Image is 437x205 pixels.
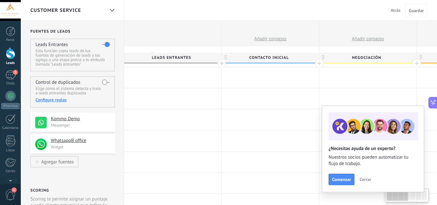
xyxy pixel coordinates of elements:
span: Comenzar [332,177,351,182]
span: 3 [13,70,18,75]
p: Elige cómo el sistema detecta y trata a leads entrantes duplicados [36,86,109,95]
span: Añadir consejos [352,36,384,42]
div: Leads [1,61,20,65]
span: Negociación [319,53,413,63]
span: Leads Entrantes [124,53,218,63]
span: Guardar [409,8,424,13]
button: Añadir consejos [222,32,319,46]
span: Nuestros socios pueden automatizar tu flujo de trabajo. [329,154,417,167]
h2: Fuentes de leads [30,29,115,34]
span: 1 [12,187,17,193]
div: Customer service [107,4,117,17]
div: Leads Entrantes [124,53,221,62]
span: Añadir consejos [254,36,287,42]
button: Guardar [405,4,427,16]
div: Chats [1,82,20,86]
button: Comenzar [329,174,354,185]
button: Añadir consejos [319,32,417,46]
p: Esta función capta leads de tus fuentes de generación de leads y los agrega a una etapa previa a ... [36,49,109,67]
div: Agregar fuentes [41,159,74,164]
button: Atrás [388,5,403,15]
span: Atrás [391,7,401,13]
h4: Kommo Demo [51,116,111,122]
span: Contacto inicial [222,53,316,63]
span: Cerrar [360,177,371,182]
img: logo_min.png [35,138,47,150]
p: Messenger [51,122,112,128]
div: WhatsApp [1,103,20,109]
h4: Control de duplicados [36,79,80,85]
div: Calendario [1,126,20,130]
h2: ¿Necesitas ayuda de un experto? [329,146,417,152]
h4: WhatsappB office [51,138,111,144]
div: Negociación [319,53,417,62]
p: Widget [51,144,112,150]
button: Agregar fuentes [30,156,78,167]
div: Correo [1,169,20,173]
h4: Leads Entrantes [36,42,68,48]
div: Contacto inicial [222,53,319,62]
button: Cerrar [357,175,374,184]
h2: Scoring [30,188,49,193]
div: Panel [1,38,20,42]
span: Customer service [30,7,81,13]
div: Configure reglas [36,97,109,103]
div: Listas [1,148,20,153]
